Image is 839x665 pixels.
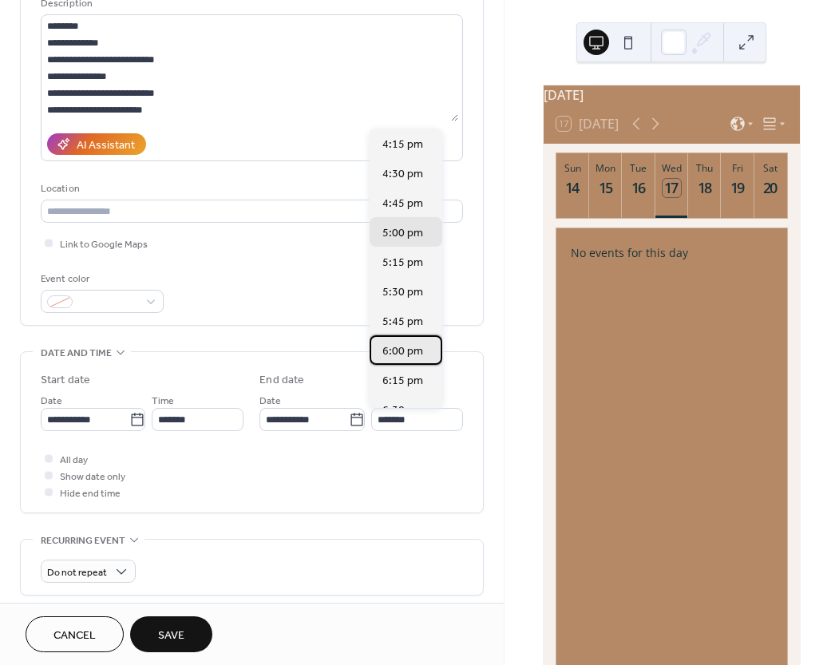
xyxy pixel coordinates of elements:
[693,161,716,175] div: Thu
[60,485,121,502] span: Hide end time
[77,137,135,154] div: AI Assistant
[53,627,96,644] span: Cancel
[594,161,617,175] div: Mon
[622,153,655,218] button: Tue16
[726,161,749,175] div: Fri
[382,373,423,390] span: 6:15 pm
[561,161,584,175] div: Sun
[152,393,174,410] span: Time
[41,532,125,549] span: Recurring event
[60,236,148,253] span: Link to Google Maps
[47,133,146,155] button: AI Assistant
[655,153,688,218] button: Wed17
[382,225,423,242] span: 5:00 pm
[729,179,747,197] div: 19
[382,137,423,153] span: 4:15 pm
[259,393,281,410] span: Date
[60,452,88,469] span: All day
[60,469,125,485] span: Show date only
[627,161,650,175] div: Tue
[663,179,681,197] div: 17
[41,180,460,197] div: Location
[558,234,785,271] div: No events for this day
[382,314,423,331] span: 5:45 pm
[41,372,90,389] div: Start date
[382,284,423,301] span: 5:30 pm
[556,153,589,218] button: Sun14
[130,616,212,652] button: Save
[158,627,184,644] span: Save
[41,345,112,362] span: Date and time
[41,271,160,287] div: Event color
[688,153,721,218] button: Thu18
[721,153,754,218] button: Fri19
[382,343,423,360] span: 6:00 pm
[754,153,787,218] button: Sat20
[544,85,800,105] div: [DATE]
[759,161,782,175] div: Sat
[596,179,615,197] div: 15
[41,393,62,410] span: Date
[589,153,622,218] button: Mon15
[382,255,423,271] span: 5:15 pm
[695,179,714,197] div: 18
[26,616,124,652] button: Cancel
[762,179,780,197] div: 20
[382,402,423,419] span: 6:30 pm
[564,179,582,197] div: 14
[630,179,648,197] div: 16
[259,372,304,389] div: End date
[382,196,423,212] span: 4:45 pm
[47,564,107,582] span: Do not repeat
[382,166,423,183] span: 4:30 pm
[660,161,683,175] div: Wed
